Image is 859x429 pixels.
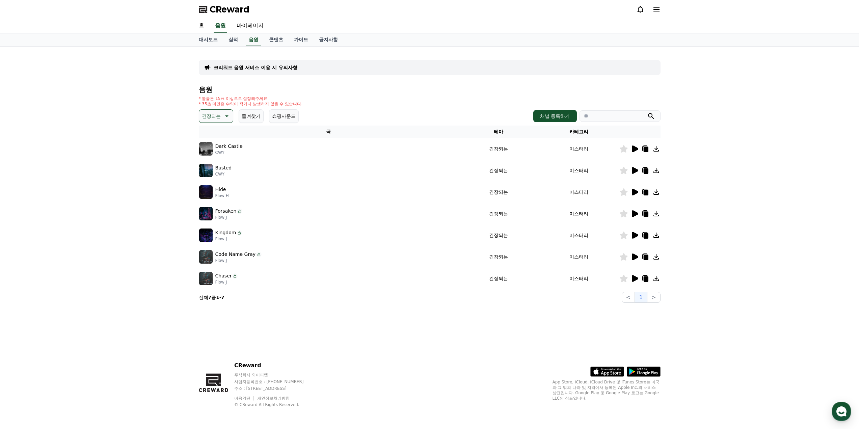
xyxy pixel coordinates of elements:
p: Flow J [215,215,243,220]
span: CReward [210,4,249,15]
td: 미스터리 [539,181,619,203]
p: Chaser [215,272,232,279]
td: 미스터리 [539,268,619,289]
button: 쇼핑사운드 [269,109,299,123]
a: 공지사항 [314,33,343,46]
p: 전체 중 - [199,294,224,301]
td: 미스터리 [539,203,619,224]
p: Dark Castle [215,143,243,150]
strong: 1 [216,295,219,300]
a: CReward [199,4,249,15]
img: music [199,185,213,199]
td: 긴장되는 [458,181,539,203]
img: music [199,142,213,156]
td: 미스터리 [539,160,619,181]
img: music [199,250,213,264]
a: 홈 [193,19,210,33]
p: CWY [215,150,243,155]
p: App Store, iCloud, iCloud Drive 및 iTunes Store는 미국과 그 밖의 나라 및 지역에서 등록된 Apple Inc.의 서비스 상표입니다. Goo... [553,379,661,401]
th: 카테고리 [539,126,619,138]
td: 긴장되는 [458,268,539,289]
img: music [199,272,213,285]
a: 음원 [246,33,261,46]
td: 미스터리 [539,246,619,268]
img: music [199,164,213,177]
p: Busted [215,164,232,171]
p: Hide [215,186,226,193]
button: 긴장되는 [199,109,233,123]
td: 긴장되는 [458,160,539,181]
a: 실적 [223,33,243,46]
a: 이용약관 [234,396,256,401]
p: 사업자등록번호 : [PHONE_NUMBER] [234,379,317,384]
p: 긴장되는 [202,111,221,121]
a: 콘텐츠 [264,33,289,46]
button: < [622,292,635,303]
p: Flow J [215,279,238,285]
h4: 음원 [199,86,661,93]
img: music [199,207,213,220]
td: 긴장되는 [458,138,539,160]
strong: 7 [221,295,224,300]
p: Flow H [215,193,229,198]
td: 긴장되는 [458,224,539,246]
p: CReward [234,361,317,370]
p: 주소 : [STREET_ADDRESS] [234,386,317,391]
a: 가이드 [289,33,314,46]
p: * 볼륨은 15% 이상으로 설정해주세요. [199,96,303,101]
p: Flow J [215,236,242,242]
p: Forsaken [215,208,237,215]
p: Kingdom [215,229,236,236]
a: 음원 [214,19,227,33]
button: > [647,292,660,303]
p: Flow J [215,258,262,263]
a: 크리워드 음원 서비스 이용 시 유의사항 [214,64,297,71]
img: music [199,229,213,242]
a: 마이페이지 [231,19,269,33]
p: 주식회사 와이피랩 [234,372,317,378]
td: 미스터리 [539,224,619,246]
th: 테마 [458,126,539,138]
strong: 7 [208,295,212,300]
a: 개인정보처리방침 [257,396,290,401]
a: 대시보드 [193,33,223,46]
td: 미스터리 [539,138,619,160]
p: CWY [215,171,232,177]
td: 긴장되는 [458,203,539,224]
p: * 35초 미만은 수익이 적거나 발생하지 않을 수 있습니다. [199,101,303,107]
button: 1 [635,292,647,303]
button: 즐겨찾기 [239,109,264,123]
p: © CReward All Rights Reserved. [234,402,317,407]
td: 긴장되는 [458,246,539,268]
button: 채널 등록하기 [533,110,576,122]
p: Code Name Gray [215,251,256,258]
th: 곡 [199,126,459,138]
